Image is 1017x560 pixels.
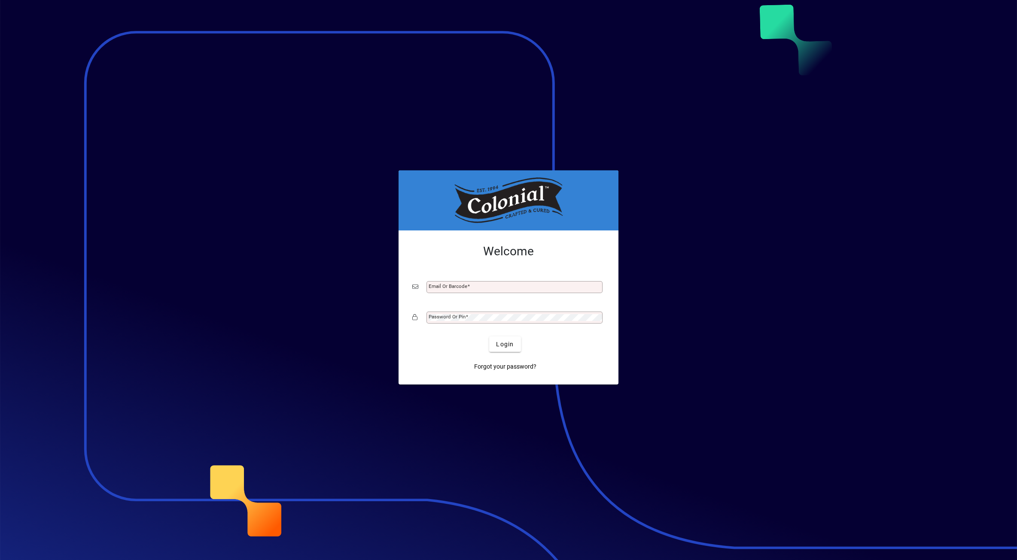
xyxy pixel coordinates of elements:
mat-label: Password or Pin [429,314,466,320]
span: Forgot your password? [474,362,536,371]
mat-label: Email or Barcode [429,283,467,289]
a: Forgot your password? [471,359,540,374]
h2: Welcome [412,244,605,259]
button: Login [489,336,521,352]
span: Login [496,340,514,349]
